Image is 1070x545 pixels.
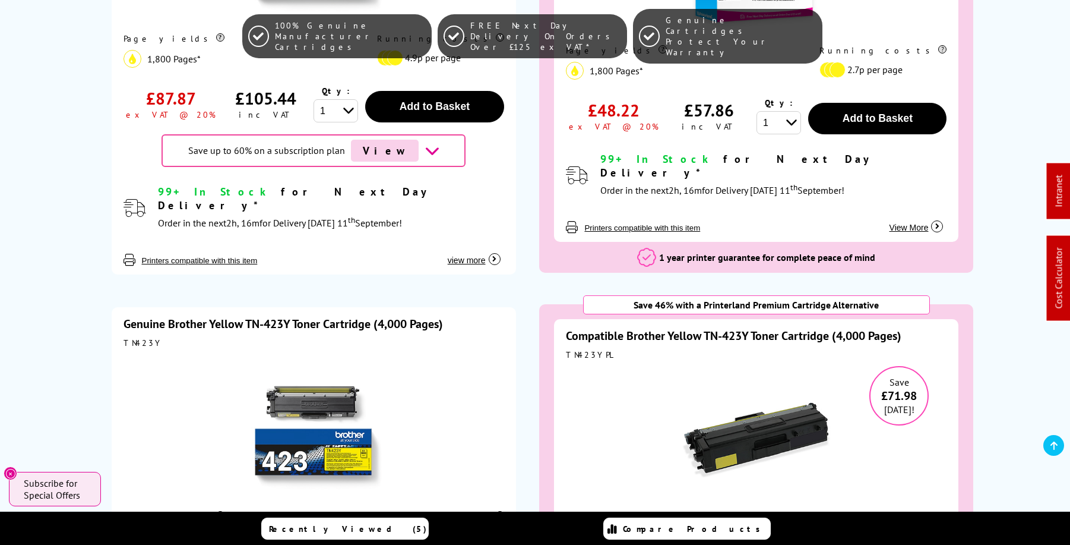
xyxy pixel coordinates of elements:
div: £48.22 [588,99,640,121]
span: View [351,140,419,162]
div: inc VAT [239,109,293,120]
div: modal_delivery [600,152,946,199]
div: ex VAT @ 20% [569,121,659,132]
sup: th [348,215,355,225]
div: £57.86 [684,99,734,121]
button: Close [4,467,17,480]
div: £87.87 [146,87,196,109]
div: TN423YPL [566,349,946,360]
span: Recently Viewed (5) [269,524,427,534]
a: Recently Viewed (5) [261,518,429,540]
span: view more [448,256,486,265]
span: for Next Day Delivery* [158,185,432,212]
span: Qty: [322,86,350,96]
span: £71.98 [870,388,927,404]
span: for Next Day Delivery* [600,152,875,179]
div: TN423Y [124,338,504,348]
img: Brother Yellow TN-423Y Toner Cartridge (4,000 Pages) [239,354,388,503]
div: ex VAT @ 20% [126,109,216,120]
div: £105.44 [235,87,296,109]
span: Genuine Cartridges Protect Your Warranty [666,15,816,58]
button: View More [886,210,947,233]
a: Intranet [1053,175,1065,207]
span: Add to Basket [400,100,470,112]
span: Compare Products [623,524,767,534]
img: 1 year printer guarantee [637,248,656,267]
button: Printers compatible with this item [581,223,704,233]
a: Genuine Brother Yellow TN-423Y Toner Cartridge (4,000 Pages) [124,316,443,332]
sup: th [790,182,797,193]
a: brother-contract-details [345,140,439,162]
span: Order in the next for Delivery [DATE] 11 September! [600,184,844,196]
span: Order in the next for Delivery [DATE] 11 September! [158,217,402,229]
a: Compatible Brother Yellow TN-423Y Toner Cartridge (4,000 Pages) [566,328,901,344]
span: 99+ In Stock [158,185,271,199]
div: modal_delivery [158,185,504,232]
span: 99+ In Stock [600,152,713,166]
span: Save [889,376,909,388]
span: 2h, 16m [226,217,259,229]
span: 1 year printer guarantee for complete peace of mind [659,251,875,263]
span: FREE Next Day Delivery On Orders Over £125 ex VAT* [470,20,621,52]
span: 2h, 16m [669,184,702,196]
span: View More [889,223,929,232]
a: Cost Calculator [1053,248,1065,309]
img: Compatible Brother Yellow TN-423Y Toner Cartridge (4,000 Pages) [682,366,831,515]
a: Compare Products [603,518,771,540]
span: Subscribe for Special Offers [24,477,89,501]
div: inc VAT [682,121,736,132]
span: Save up to 60% on a subscription plan [188,144,345,156]
button: Printers compatible with this item [138,256,261,266]
span: [DATE]! [884,404,914,415]
span: Qty: [765,97,793,108]
span: 100% Genuine Manufacturer Cartridges [275,20,425,52]
div: Save 46% with a Printerland Premium Cartridge Alternative [583,295,930,314]
button: view more [444,243,504,266]
button: Add to Basket [365,91,504,122]
span: Add to Basket [843,112,913,124]
button: Add to Basket [808,103,946,134]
